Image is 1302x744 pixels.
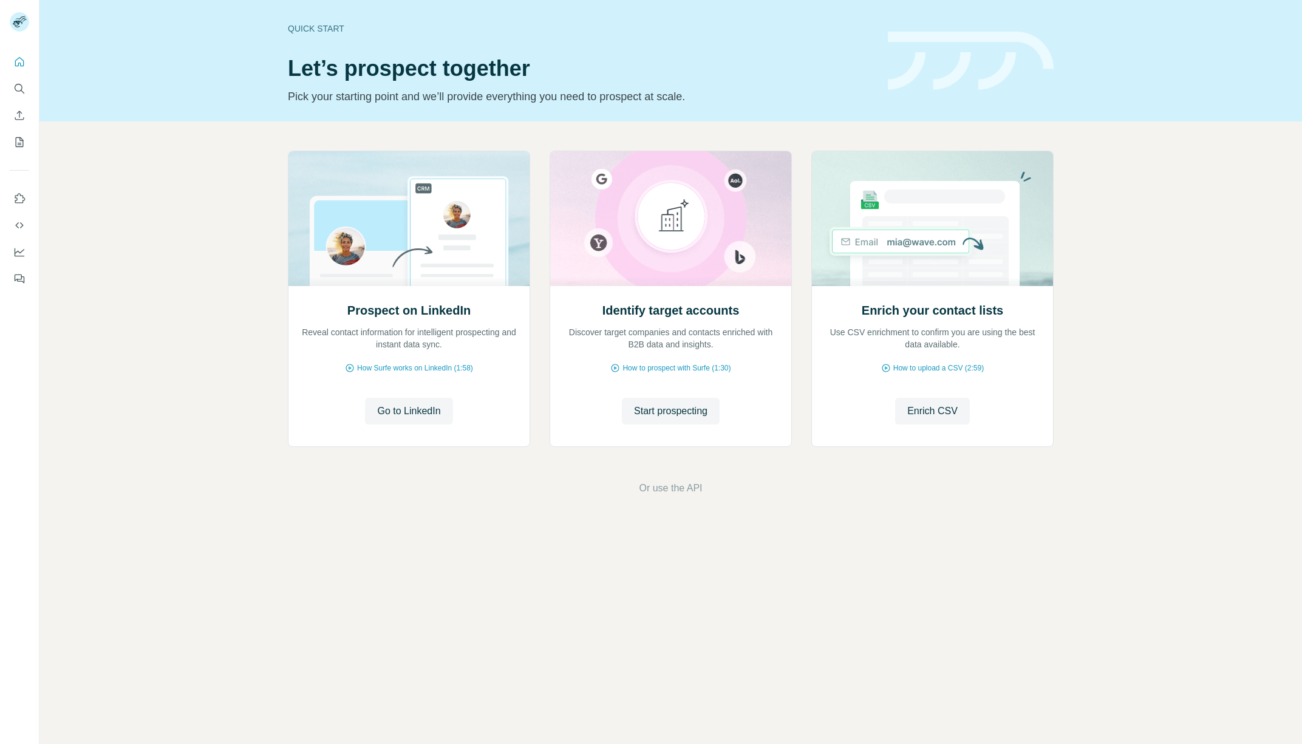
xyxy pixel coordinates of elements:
button: Use Surfe on LinkedIn [10,188,29,210]
p: Pick your starting point and we’ll provide everything you need to prospect at scale. [288,88,873,105]
button: Dashboard [10,241,29,263]
img: Identify target accounts [550,151,792,286]
button: Quick start [10,51,29,73]
p: Discover target companies and contacts enriched with B2B data and insights. [562,326,779,350]
button: Start prospecting [622,398,720,425]
span: How Surfe works on LinkedIn (1:58) [357,363,473,374]
h2: Enrich your contact lists [862,302,1003,319]
button: Or use the API [639,481,702,496]
img: Enrich your contact lists [811,151,1054,286]
img: banner [888,32,1054,90]
button: Use Surfe API [10,214,29,236]
div: Quick start [288,22,873,35]
h2: Prospect on LinkedIn [347,302,471,319]
img: Prospect on LinkedIn [288,151,530,286]
span: How to prospect with Surfe (1:30) [622,363,731,374]
h1: Let’s prospect together [288,56,873,81]
span: Enrich CSV [907,404,958,418]
p: Reveal contact information for intelligent prospecting and instant data sync. [301,326,517,350]
button: Go to LinkedIn [365,398,452,425]
button: Feedback [10,268,29,290]
button: Enrich CSV [895,398,970,425]
p: Use CSV enrichment to confirm you are using the best data available. [824,326,1041,350]
button: Search [10,78,29,100]
span: Go to LinkedIn [377,404,440,418]
span: Start prospecting [634,404,707,418]
button: Enrich CSV [10,104,29,126]
span: How to upload a CSV (2:59) [893,363,984,374]
button: My lists [10,131,29,153]
h2: Identify target accounts [602,302,740,319]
